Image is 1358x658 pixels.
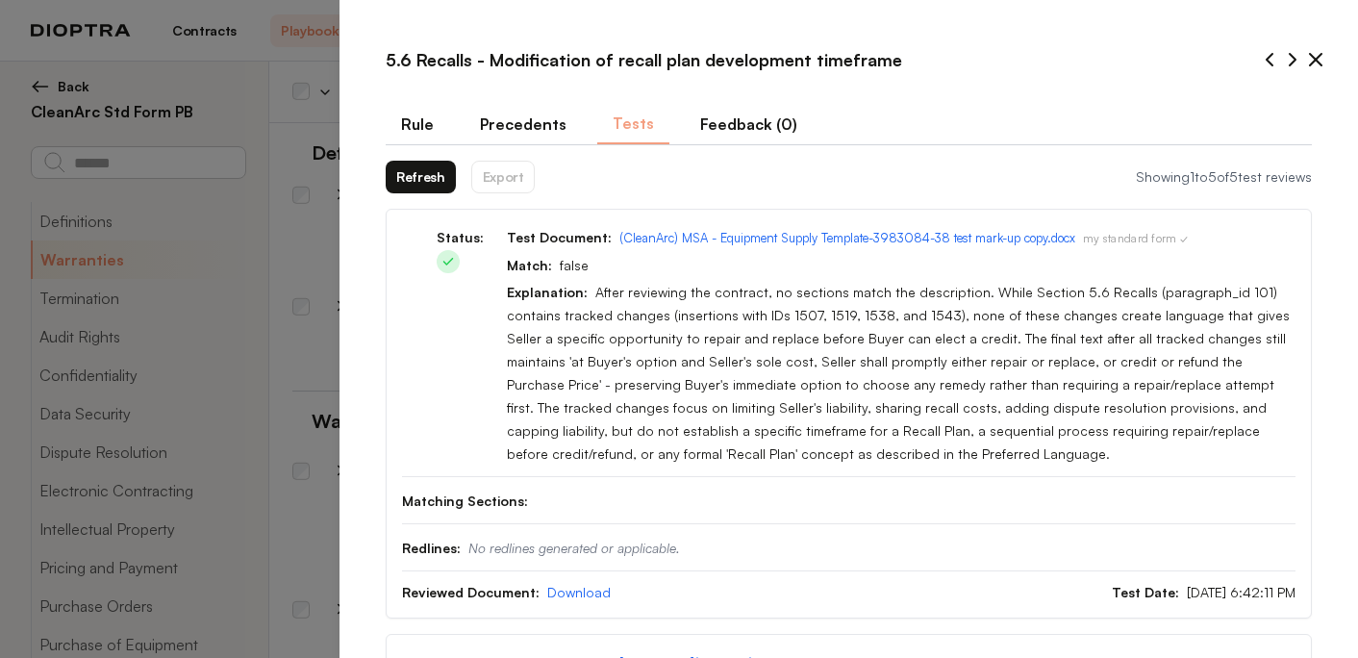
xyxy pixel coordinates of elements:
[468,540,680,556] span: No redlines generated or applicable.
[507,229,612,245] span: Test Document:
[386,104,449,144] button: Rule
[402,540,461,556] span: Redlines:
[1136,168,1312,185] span: Showing 1 to 5 of 5 test reviews
[1187,584,1295,600] span: [DATE] 6:42:11 PM
[386,161,456,193] button: Refresh
[437,229,484,245] span: Status:
[507,284,588,300] span: Explanation:
[1083,231,1189,245] span: my standard form ✓
[547,584,611,600] a: Download
[507,284,1290,462] span: After reviewing the contract, no sections match the description. While Section 5.6 Recalls (parag...
[402,493,528,509] span: Matching Sections:
[507,257,552,273] span: Match:
[370,31,918,89] h3: 5.6 Recalls - Modification of recall plan development timeframe
[402,584,540,600] span: Reviewed Document:
[619,230,1075,245] a: (CleanArc) MSA - Equipment Supply Template-3983084-38 test mark-up copy.docx
[560,257,589,273] span: false
[437,250,460,273] img: Done
[465,104,582,144] button: Precedents
[597,104,669,144] button: Tests
[685,104,813,144] button: Feedback (0)
[1112,584,1179,600] span: Test Date:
